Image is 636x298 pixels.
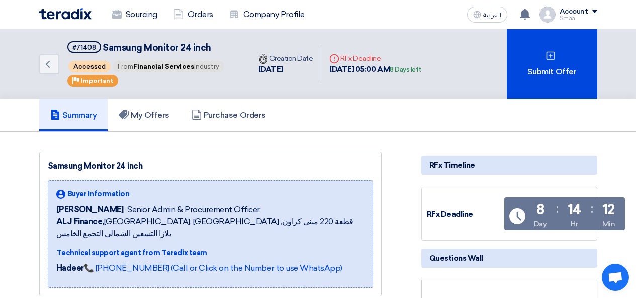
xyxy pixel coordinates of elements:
[81,77,113,84] span: Important
[67,189,130,200] span: Buyer Information
[56,248,365,258] div: Technical support agent from Teradix team
[507,29,597,99] div: Submit Offer
[108,99,180,131] a: My Offers
[602,203,615,217] div: 12
[192,110,266,120] h5: Purchase Orders
[534,219,547,229] div: Day
[571,219,578,229] div: Hr
[536,203,544,217] div: 8
[556,200,559,218] div: :
[113,61,224,72] span: From Industry
[104,4,165,26] a: Sourcing
[56,263,84,273] strong: Hadeer
[56,217,104,226] b: ALJ Finance,
[72,44,96,51] div: #71408
[539,7,556,23] img: profile_test.png
[165,4,221,26] a: Orders
[467,7,507,23] button: العربية
[119,110,169,120] h5: My Offers
[427,209,502,220] div: RFx Deadline
[48,160,373,172] div: Samsung Monitor 24 inch
[56,204,124,216] span: [PERSON_NAME]
[221,4,313,26] a: Company Profile
[390,65,421,75] div: 8 Days left
[329,64,421,75] div: [DATE] 05:00 AM
[568,203,581,217] div: 14
[258,64,313,75] div: [DATE]
[602,264,629,291] div: Open chat
[127,204,260,216] span: Senior Admin & Procurement Officer,
[483,12,501,19] span: العربية
[39,8,92,20] img: Teradix logo
[68,61,111,72] span: Accessed
[133,63,194,70] span: Financial Services
[591,200,593,218] div: :
[84,263,342,273] a: 📞 [PHONE_NUMBER] (Call or Click on the Number to use WhatsApp)
[329,53,421,64] div: RFx Deadline
[560,8,588,16] div: Account
[67,41,225,54] h5: Samsung Monitor 24 inch
[421,156,597,175] div: RFx Timeline
[180,99,277,131] a: Purchase Orders
[56,216,365,240] span: [GEOGRAPHIC_DATA], [GEOGRAPHIC_DATA] ,قطعة 220 مبنى كراون بلازا التسعين الشمالى التجمع الخامس
[50,110,97,120] h5: Summary
[560,16,597,21] div: Smaa
[429,253,483,264] span: Questions Wall
[258,53,313,64] div: Creation Date
[103,42,211,53] span: Samsung Monitor 24 inch
[39,99,108,131] a: Summary
[602,219,615,229] div: Min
